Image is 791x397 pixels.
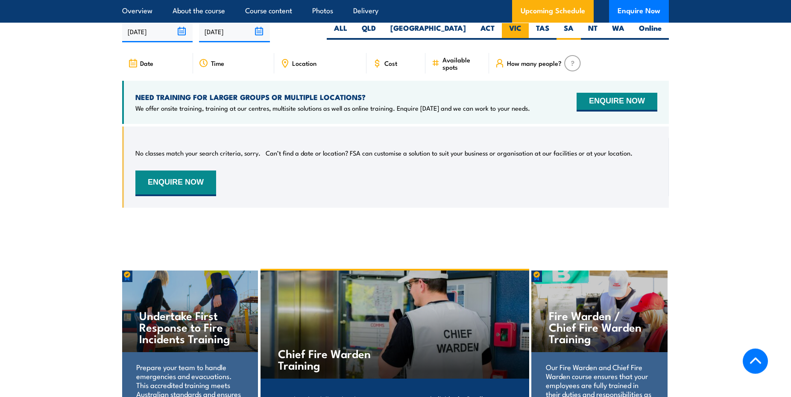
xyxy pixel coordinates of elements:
span: Time [211,59,224,67]
label: VIC [502,23,529,40]
button: ENQUIRE NOW [135,171,216,196]
input: To date [199,21,270,42]
span: Available spots [442,56,483,71]
h4: Fire Warden / Chief Fire Warden Training [549,309,650,344]
h4: NEED TRAINING FOR LARGER GROUPS OR MULTIPLE LOCATIONS? [135,92,530,102]
p: Can’t find a date or location? FSA can customise a solution to suit your business or organisation... [266,149,633,157]
input: From date [122,21,193,42]
label: WA [605,23,632,40]
p: We offer onsite training, training at our centres, multisite solutions as well as online training... [135,104,530,112]
label: QLD [354,23,383,40]
h4: Chief Fire Warden Training [278,347,378,371]
span: Cost [384,59,397,67]
label: ACT [473,23,502,40]
span: Date [140,59,153,67]
label: SA [557,23,581,40]
h4: Undertake First Response to Fire Incidents Training [139,309,240,344]
button: ENQUIRE NOW [577,93,657,112]
p: No classes match your search criteria, sorry. [135,149,261,157]
label: Online [632,23,669,40]
label: NT [581,23,605,40]
label: [GEOGRAPHIC_DATA] [383,23,473,40]
label: TAS [529,23,557,40]
span: How many people? [507,59,562,67]
span: Location [292,59,316,67]
label: ALL [327,23,354,40]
